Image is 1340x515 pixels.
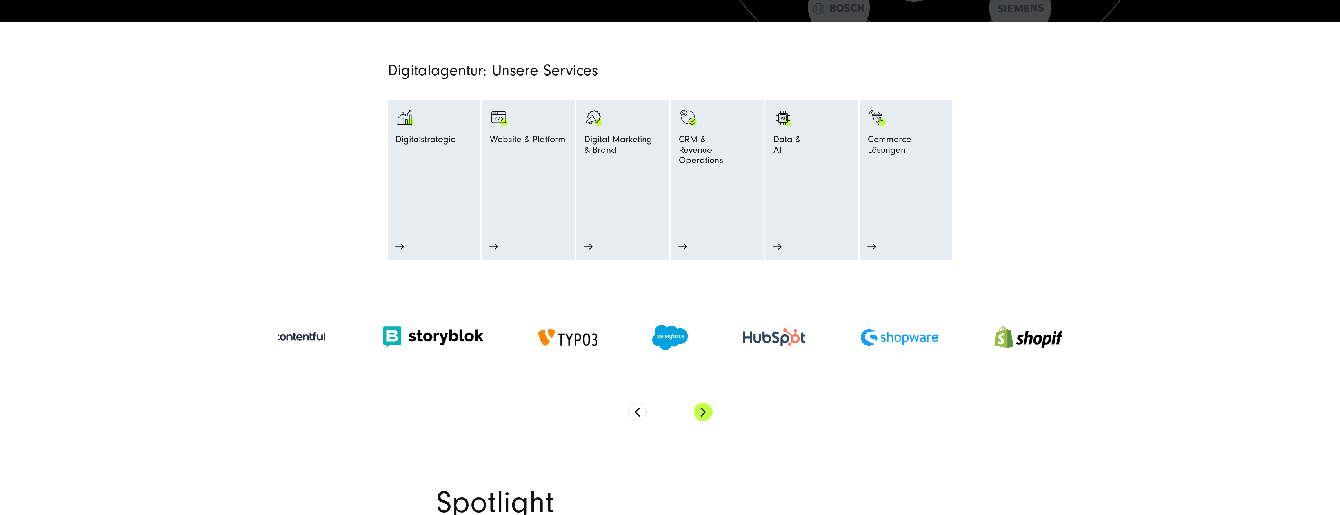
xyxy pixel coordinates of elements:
[694,403,713,421] button: Next
[679,108,756,223] a: Symbol mit einem Haken und einem Dollarzeichen. monetization-approve-business-products_white CRM ...
[538,329,597,346] img: TYPO3 Gold Memeber Agentur - Digitalagentur für TYPO3 CMS Entwicklung SUNZINET
[860,329,939,346] img: Shopware Partner Agentur - Digitalagentur SUNZINET
[490,108,567,223] a: Browser Symbol als Zeichen für Web Development - Digitalagentur SUNZINET programming-browser-prog...
[628,403,647,421] button: Previous
[868,108,945,223] a: Bild eines Fingers, der auf einen schwarzen Einkaufswagen mit grünen Akzenten klickt: Digitalagen...
[743,328,805,346] img: HubSpot Gold Partner Agentur - Digitalagentur SUNZINET
[868,134,945,159] span: Commerce Lösungen
[584,108,661,207] a: advertising-megaphone-business-products_black advertising-megaphone-business-products_white Digit...
[773,108,850,207] a: KI KI Data &AI
[396,134,456,148] span: Digitalstrategie
[396,108,473,223] a: analytics-graph-bar-business analytics-graph-bar-business_white Digitalstrategie
[679,134,756,169] span: CRM & Revenue Operations
[258,324,328,351] img: Contentful Partneragentur - Digitalagentur für headless CMS Entwicklung SUNZINET
[388,61,760,80] h2: Digitalagentur: Unsere Services
[584,134,652,159] span: Digital Marketing & Brand
[773,134,801,159] span: Data & AI
[383,326,484,348] img: Storyblok logo Storyblok Headless CMS Agentur SUNZINET (1)
[490,134,565,148] span: Website & Platform
[994,316,1072,359] img: Shopify Partner Agentur - Digitalagentur SUNZINET
[652,325,688,350] img: Salesforce Partner Agentur - Digitalagentur SUNZINET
